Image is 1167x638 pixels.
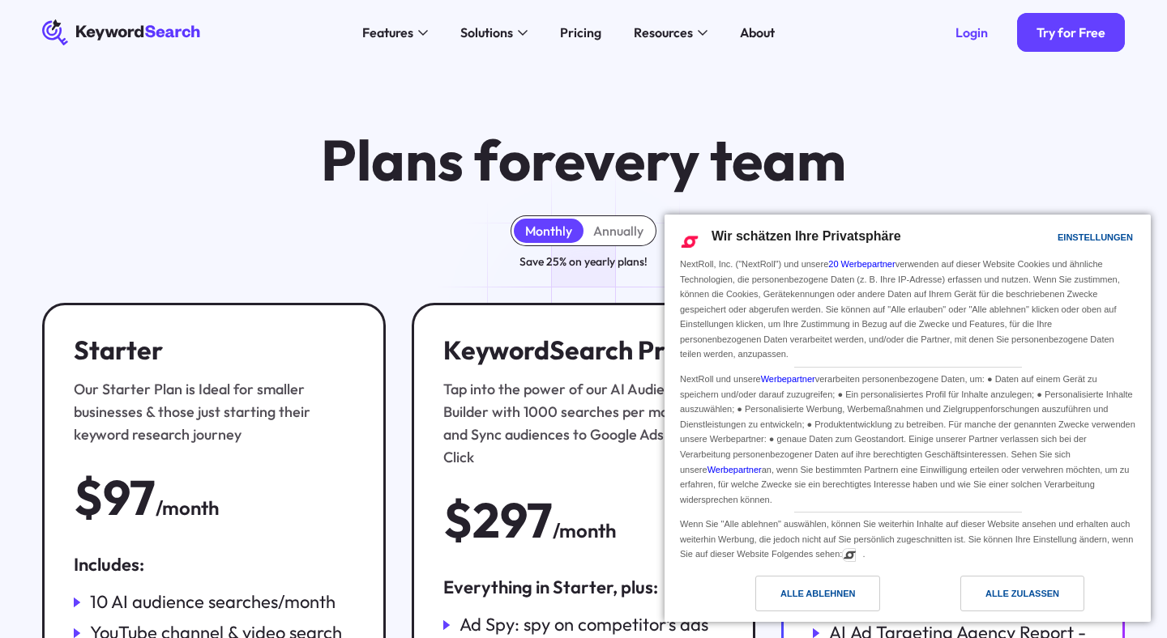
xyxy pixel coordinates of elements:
a: Pricing [550,19,611,45]
div: Monthly [525,223,572,239]
div: Einstellungen [1058,228,1133,246]
a: Try for Free [1017,13,1125,52]
div: 10 AI audience searches/month [90,590,336,615]
div: About [740,23,775,42]
div: Everything in Starter, plus: [443,576,724,600]
a: Werbepartner [761,374,815,384]
span: Wir schätzen Ihre Privatsphäre [712,229,901,243]
div: Login [955,24,988,40]
div: Save 25% on yearly plans! [519,253,648,270]
div: Alle zulassen [985,585,1059,602]
a: 20 Werbepartner [828,259,895,269]
div: $97 [74,472,156,524]
div: /month [156,493,219,523]
div: Wenn Sie "Alle ablehnen" auswählen, können Sie weiterhin Inhalte auf dieser Website ansehen und e... [677,513,1139,564]
div: Pricing [560,23,601,42]
a: Alle zulassen [908,576,1141,619]
a: Alle ablehnen [674,576,908,619]
div: /month [553,516,616,546]
a: Einstellungen [1029,224,1068,254]
div: Ad Spy: spy on competitor’s ads [460,613,708,637]
h1: Plans for [321,130,846,189]
div: Tap into the power of our AI Audience Builder with 1000 searches per month and Sync audiences to ... [443,378,716,469]
h3: Starter [74,334,346,365]
div: Annually [593,223,643,239]
div: Alle ablehnen [780,585,855,602]
a: Werbepartner [707,465,762,474]
div: Includes: [74,553,354,577]
div: Resources [634,23,693,42]
div: Our Starter Plan is Ideal for smaller businesses & those just starting their keyword research jou... [74,378,346,446]
div: Try for Free [1037,24,1105,40]
div: $297 [443,495,553,547]
div: Features [362,23,413,42]
a: About [730,19,784,45]
span: every team [554,124,846,195]
div: NextRoll und unsere verarbeiten personenbezogene Daten, um: ● Daten auf einem Gerät zu speichern ... [677,368,1139,508]
h3: KeywordSearch Pro [443,334,716,365]
div: Solutions [460,23,513,42]
div: NextRoll, Inc. ("NextRoll") und unsere verwenden auf dieser Website Cookies und ähnliche Technolo... [677,255,1139,364]
a: Login [936,13,1007,52]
